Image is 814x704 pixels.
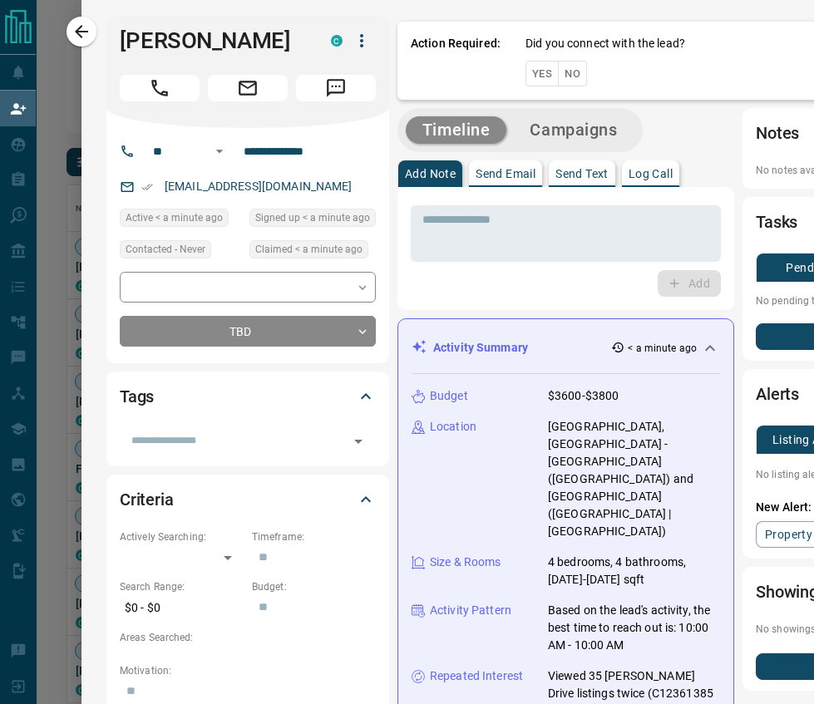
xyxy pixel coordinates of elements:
[252,579,376,594] p: Budget:
[120,486,174,513] h2: Criteria
[249,240,376,263] div: Tue Oct 14 2025
[548,418,720,540] p: [GEOGRAPHIC_DATA], [GEOGRAPHIC_DATA] - [GEOGRAPHIC_DATA] ([GEOGRAPHIC_DATA]) and [GEOGRAPHIC_DATA...
[252,529,376,544] p: Timeframe:
[126,241,205,258] span: Contacted - Never
[331,35,343,47] div: condos.ca
[210,141,229,161] button: Open
[525,35,685,52] p: Did you connect with the lead?
[558,61,587,86] button: No
[249,209,376,232] div: Tue Oct 14 2025
[430,554,501,571] p: Size & Rooms
[525,61,559,86] button: Yes
[165,180,353,193] a: [EMAIL_ADDRESS][DOMAIN_NAME]
[120,209,241,232] div: Tue Oct 14 2025
[347,430,370,453] button: Open
[412,332,720,363] div: Activity Summary< a minute ago
[208,75,288,101] span: Email
[120,480,376,519] div: Criteria
[756,209,797,235] h2: Tasks
[430,418,476,436] p: Location
[555,168,609,180] p: Send Text
[120,663,376,678] p: Motivation:
[406,116,507,144] button: Timeline
[120,579,244,594] p: Search Range:
[548,602,720,654] p: Based on the lead's activity, the best time to reach out is: 10:00 AM - 10:00 AM
[430,667,523,685] p: Repeated Interest
[513,116,634,144] button: Campaigns
[756,120,799,146] h2: Notes
[296,75,376,101] span: Message
[433,339,528,357] p: Activity Summary
[120,377,376,416] div: Tags
[120,383,154,410] h2: Tags
[141,181,153,193] svg: Email Verified
[120,594,244,622] p: $0 - $0
[120,630,376,645] p: Areas Searched:
[476,168,535,180] p: Send Email
[430,387,468,405] p: Budget
[548,387,619,405] p: $3600-$3800
[120,529,244,544] p: Actively Searching:
[411,35,501,86] p: Action Required:
[120,75,200,101] span: Call
[120,27,306,54] h1: [PERSON_NAME]
[756,381,799,407] h2: Alerts
[628,341,697,356] p: < a minute ago
[120,316,376,347] div: TBD
[255,209,370,226] span: Signed up < a minute ago
[255,241,363,258] span: Claimed < a minute ago
[629,168,673,180] p: Log Call
[126,209,223,226] span: Active < a minute ago
[405,168,456,180] p: Add Note
[548,554,720,588] p: 4 bedrooms, 4 bathrooms, [DATE]-[DATE] sqft
[430,602,511,619] p: Activity Pattern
